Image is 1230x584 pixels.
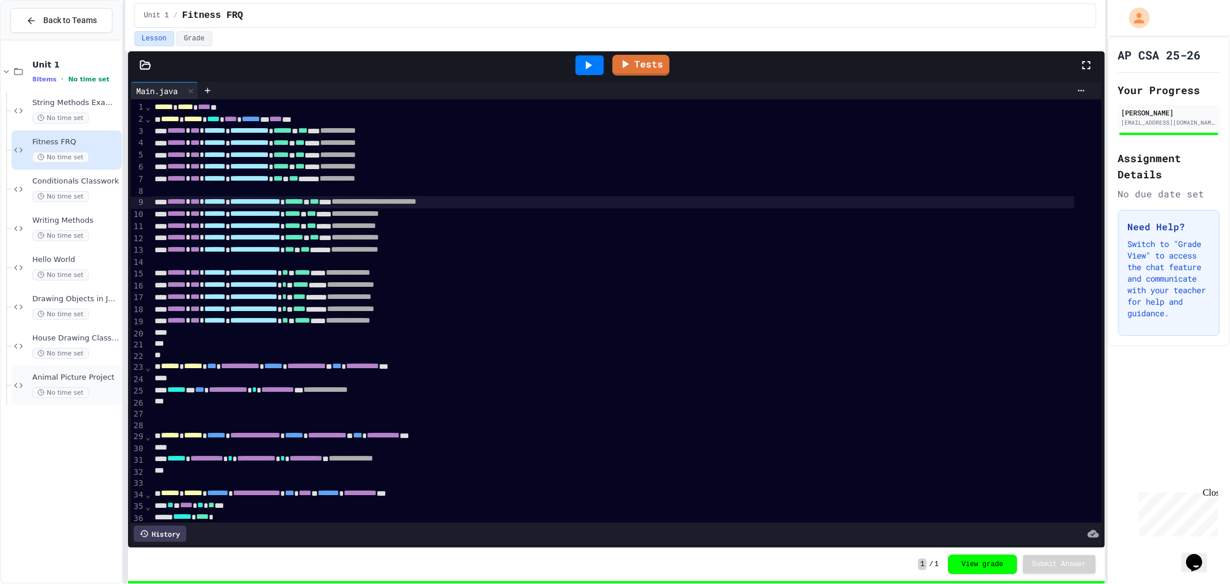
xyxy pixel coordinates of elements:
h2: Assignment Details [1118,150,1220,182]
span: No time set [32,309,89,320]
span: No time set [32,348,89,359]
div: 35 [131,501,145,513]
div: 6 [131,162,145,174]
span: House Drawing Classwork [32,334,119,343]
iframe: chat widget [1134,488,1218,537]
button: Submit Answer [1023,555,1096,574]
span: 1 [935,560,939,569]
span: Fold line [145,363,151,372]
div: 18 [131,304,145,316]
div: 5 [131,149,145,162]
div: 15 [131,268,145,280]
div: 30 [131,443,145,455]
div: History [134,526,186,542]
span: / [174,11,178,20]
span: No time set [32,269,89,280]
button: Lesson [134,31,174,46]
span: Fitness FRQ [32,137,119,147]
span: Animal Picture Project [32,373,119,383]
span: No time set [32,191,89,202]
span: 8 items [32,76,57,83]
span: No time set [32,230,89,241]
span: Fold line [145,490,151,499]
div: 8 [131,186,145,197]
div: 16 [131,280,145,293]
div: 7 [131,174,145,186]
div: 31 [131,455,145,467]
div: 19 [131,316,145,328]
span: No time set [32,387,89,398]
span: • [61,74,63,84]
div: 9 [131,197,145,209]
div: 4 [131,137,145,149]
div: [EMAIL_ADDRESS][DOMAIN_NAME] [1122,118,1217,127]
h3: Need Help? [1128,220,1210,234]
span: Fold line [145,102,151,111]
h1: AP CSA 25-26 [1118,47,1201,63]
div: 34 [131,489,145,501]
p: Switch to "Grade View" to access the chat feature and communicate with your teacher for help and ... [1128,238,1210,319]
button: Grade [176,31,212,46]
span: No time set [32,152,89,163]
span: Conditionals Classwork [32,177,119,186]
div: 24 [131,374,145,385]
div: 13 [131,245,145,257]
span: Back to Teams [43,14,97,27]
div: My Account [1117,5,1153,31]
span: No time set [32,113,89,123]
button: View grade [948,555,1017,574]
div: [PERSON_NAME] [1122,107,1217,118]
div: 14 [131,257,145,268]
span: Fold line [145,114,151,123]
div: 29 [131,431,145,443]
div: No due date set [1118,187,1220,201]
span: No time set [68,76,110,83]
div: Chat with us now!Close [5,5,80,73]
div: Main.java [131,82,198,99]
span: Unit 1 [144,11,169,20]
span: Hello World [32,255,119,265]
span: Writing Methods [32,216,119,226]
span: Fold line [145,502,151,511]
span: Submit Answer [1032,560,1086,569]
div: 27 [131,409,145,420]
div: 2 [131,114,145,126]
div: 10 [131,209,145,221]
iframe: chat widget [1182,538,1218,572]
div: 26 [131,398,145,409]
span: Fitness FRQ [182,9,243,23]
div: 1 [131,102,145,114]
div: 36 [131,513,145,525]
span: Drawing Objects in Java - HW Playposit Code [32,294,119,304]
div: 25 [131,385,145,398]
div: 3 [131,126,145,138]
div: 11 [131,221,145,233]
h2: Your Progress [1118,82,1220,98]
span: 1 [918,559,927,570]
div: 20 [131,328,145,340]
div: 21 [131,339,145,351]
span: Unit 1 [32,59,119,70]
div: 22 [131,351,145,362]
a: Tests [612,55,669,76]
span: String Methods Examples [32,98,119,108]
span: Fold line [145,432,151,441]
div: 12 [131,233,145,245]
button: Back to Teams [10,8,112,33]
div: 23 [131,362,145,374]
span: / [929,560,933,569]
div: Main.java [131,85,184,97]
div: 17 [131,292,145,304]
div: 33 [131,478,145,489]
div: 32 [131,467,145,478]
div: 28 [131,420,145,432]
